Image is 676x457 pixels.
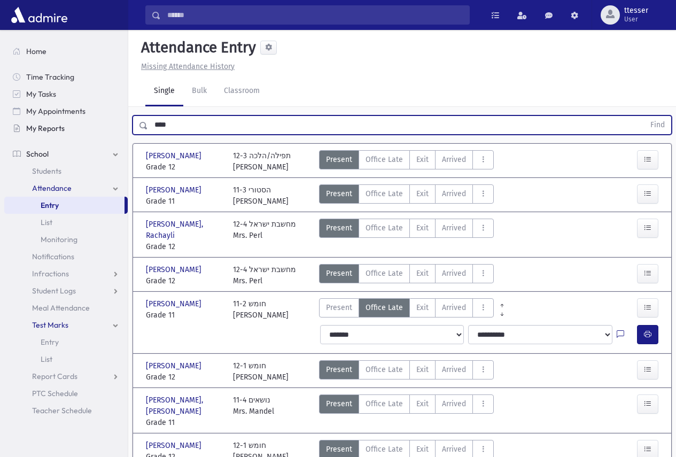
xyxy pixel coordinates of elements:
span: Office Late [366,398,403,409]
a: Report Cards [4,368,128,385]
a: Home [4,43,128,60]
span: Grade 11 [146,196,222,207]
span: Present [326,188,352,199]
span: Present [326,364,352,375]
span: Meal Attendance [32,303,90,313]
span: [PERSON_NAME] [146,298,204,309]
a: My Appointments [4,103,128,120]
span: Students [32,166,61,176]
a: Teacher Schedule [4,402,128,419]
span: Entry [41,200,59,210]
span: Time Tracking [26,72,74,82]
span: Grade 12 [146,241,222,252]
span: ttesser [624,6,648,15]
span: [PERSON_NAME], Rachayli [146,219,222,241]
div: AttTypes [319,150,494,173]
a: Single [145,76,183,106]
a: Attendance [4,180,128,197]
span: School [26,149,49,159]
span: Teacher Schedule [32,406,92,415]
span: Report Cards [32,371,77,381]
a: List [4,351,128,368]
span: Exit [416,188,429,199]
span: Exit [416,154,429,165]
span: Office Late [366,268,403,279]
a: Entry [4,334,128,351]
span: Present [326,154,352,165]
span: Monitoring [41,235,77,244]
div: AttTypes [319,184,494,207]
div: 11-2 חומש [PERSON_NAME] [233,298,289,321]
span: Arrived [442,188,466,199]
span: Present [326,222,352,234]
input: Search [161,5,469,25]
span: Arrived [442,154,466,165]
span: List [41,354,52,364]
span: Entry [41,337,59,347]
a: Entry [4,197,125,214]
a: Notifications [4,248,128,265]
span: Exit [416,302,429,313]
div: 12-1 חומש [PERSON_NAME] [233,360,289,383]
span: [PERSON_NAME] [146,184,204,196]
a: Students [4,162,128,180]
span: Office Late [366,302,403,313]
a: Classroom [215,76,268,106]
span: Grade 12 [146,371,222,383]
span: List [41,218,52,227]
span: [PERSON_NAME] [146,440,204,451]
a: PTC Schedule [4,385,128,402]
span: Office Late [366,188,403,199]
span: Present [326,268,352,279]
a: Meal Attendance [4,299,128,316]
span: Exit [416,364,429,375]
span: Infractions [32,269,69,278]
div: 12-4 מחשבת ישראל Mrs. Perl [233,219,296,252]
span: [PERSON_NAME] [146,264,204,275]
span: User [624,15,648,24]
span: Student Logs [32,286,76,296]
a: School [4,145,128,162]
a: List [4,214,128,231]
span: Present [326,302,352,313]
h5: Attendance Entry [137,38,256,57]
a: My Reports [4,120,128,137]
div: 11-3 הסטורי [PERSON_NAME] [233,184,289,207]
div: AttTypes [319,298,494,321]
div: AttTypes [319,360,494,383]
span: Grade 12 [146,161,222,173]
span: Arrived [442,268,466,279]
span: [PERSON_NAME] [146,360,204,371]
img: AdmirePro [9,4,70,26]
span: Grade 11 [146,309,222,321]
span: Exit [416,222,429,234]
u: Missing Attendance History [141,62,235,71]
span: Test Marks [32,320,68,330]
div: AttTypes [319,394,494,428]
span: Office Late [366,154,403,165]
span: My Reports [26,123,65,133]
a: Student Logs [4,282,128,299]
span: My Appointments [26,106,86,116]
span: Present [326,398,352,409]
span: Notifications [32,252,74,261]
div: 11-4 נושאים Mrs. Mandel [233,394,274,428]
div: AttTypes [319,264,494,286]
span: Exit [416,398,429,409]
a: Test Marks [4,316,128,334]
span: Attendance [32,183,72,193]
span: PTC Schedule [32,389,78,398]
div: AttTypes [319,219,494,252]
div: 12-4 מחשבת ישראל Mrs. Perl [233,264,296,286]
a: Time Tracking [4,68,128,86]
a: Infractions [4,265,128,282]
span: Present [326,444,352,455]
span: Office Late [366,364,403,375]
span: Office Late [366,222,403,234]
span: Grade 12 [146,275,222,286]
button: Find [644,116,671,134]
span: Grade 11 [146,417,222,428]
span: Home [26,47,46,56]
a: Monitoring [4,231,128,248]
span: Arrived [442,398,466,409]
